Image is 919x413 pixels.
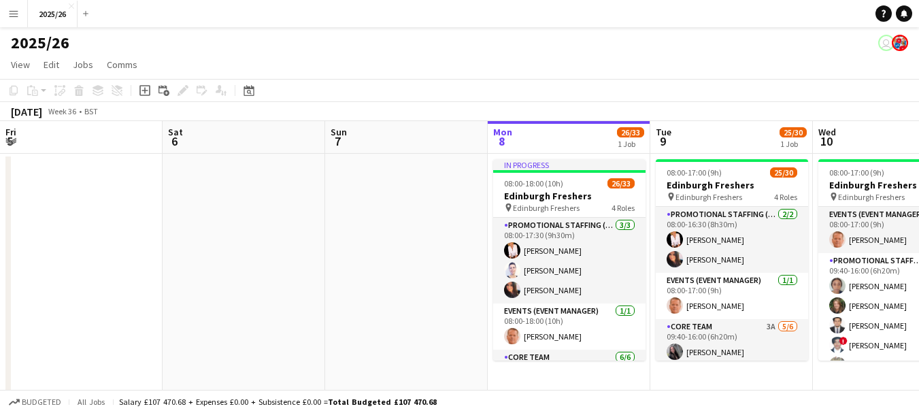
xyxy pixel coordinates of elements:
span: 08:00-18:00 (10h) [504,178,563,188]
h3: Edinburgh Freshers [493,190,646,202]
span: Edinburgh Freshers [513,203,580,213]
app-job-card: In progress08:00-18:00 (10h)26/33Edinburgh Freshers Edinburgh Freshers4 RolesPromotional Staffing... [493,159,646,361]
span: Comms [107,59,137,71]
a: Comms [101,56,143,73]
span: 26/33 [607,178,635,188]
div: In progress [493,159,646,170]
span: 08:00-17:00 (9h) [667,167,722,178]
span: 4 Roles [612,203,635,213]
app-card-role: Promotional Staffing (Team Leader)3/308:00-17:30 (9h30m)[PERSON_NAME][PERSON_NAME][PERSON_NAME] [493,218,646,303]
span: Edinburgh Freshers [838,192,905,202]
app-user-avatar: Mia Thaker [878,35,895,51]
app-user-avatar: Event Managers [892,35,908,51]
span: 10 [816,133,836,149]
span: 7 [329,133,347,149]
span: Budgeted [22,397,61,407]
span: Wed [818,126,836,138]
span: All jobs [75,397,107,407]
span: Week 36 [45,106,79,116]
span: 25/30 [770,167,797,178]
span: Jobs [73,59,93,71]
span: 5 [3,133,16,149]
span: Sat [168,126,183,138]
span: Sun [331,126,347,138]
a: View [5,56,35,73]
app-card-role: Events (Event Manager)1/108:00-17:00 (9h)[PERSON_NAME] [656,273,808,319]
span: 9 [654,133,671,149]
div: 1 Job [618,139,644,149]
span: 4 Roles [774,192,797,202]
div: Salary £107 470.68 + Expenses £0.00 + Subsistence £0.00 = [119,397,437,407]
app-card-role: Events (Event Manager)1/108:00-18:00 (10h)[PERSON_NAME] [493,303,646,350]
app-card-role: Promotional Staffing (Team Leader)2/208:00-16:30 (8h30m)[PERSON_NAME][PERSON_NAME] [656,207,808,273]
span: Fri [5,126,16,138]
app-job-card: 08:00-17:00 (9h)25/30Edinburgh Freshers Edinburgh Freshers4 RolesPromotional Staffing (Team Leade... [656,159,808,361]
span: Total Budgeted £107 470.68 [328,397,437,407]
a: Edit [38,56,65,73]
h3: Edinburgh Freshers [656,179,808,191]
h1: 2025/26 [11,33,69,53]
span: Edit [44,59,59,71]
span: View [11,59,30,71]
div: [DATE] [11,105,42,118]
span: ! [839,337,848,345]
span: Edinburgh Freshers [675,192,742,202]
a: Jobs [67,56,99,73]
div: 1 Job [780,139,806,149]
button: Budgeted [7,395,63,410]
span: 8 [491,133,512,149]
span: 26/33 [617,127,644,137]
span: 6 [166,133,183,149]
button: 2025/26 [28,1,78,27]
span: Tue [656,126,671,138]
div: BST [84,106,98,116]
span: 25/30 [780,127,807,137]
span: Mon [493,126,512,138]
span: 08:00-17:00 (9h) [829,167,884,178]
